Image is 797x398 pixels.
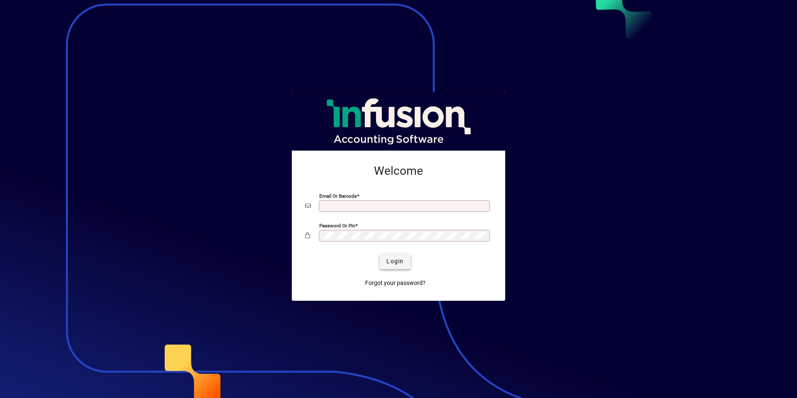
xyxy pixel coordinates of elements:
[319,193,357,199] mat-label: Email or Barcode
[319,222,355,228] mat-label: Password or Pin
[386,257,404,266] span: Login
[380,254,410,269] button: Login
[362,276,429,291] a: Forgot your password?
[305,164,492,178] h2: Welcome
[365,279,426,287] span: Forgot your password?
